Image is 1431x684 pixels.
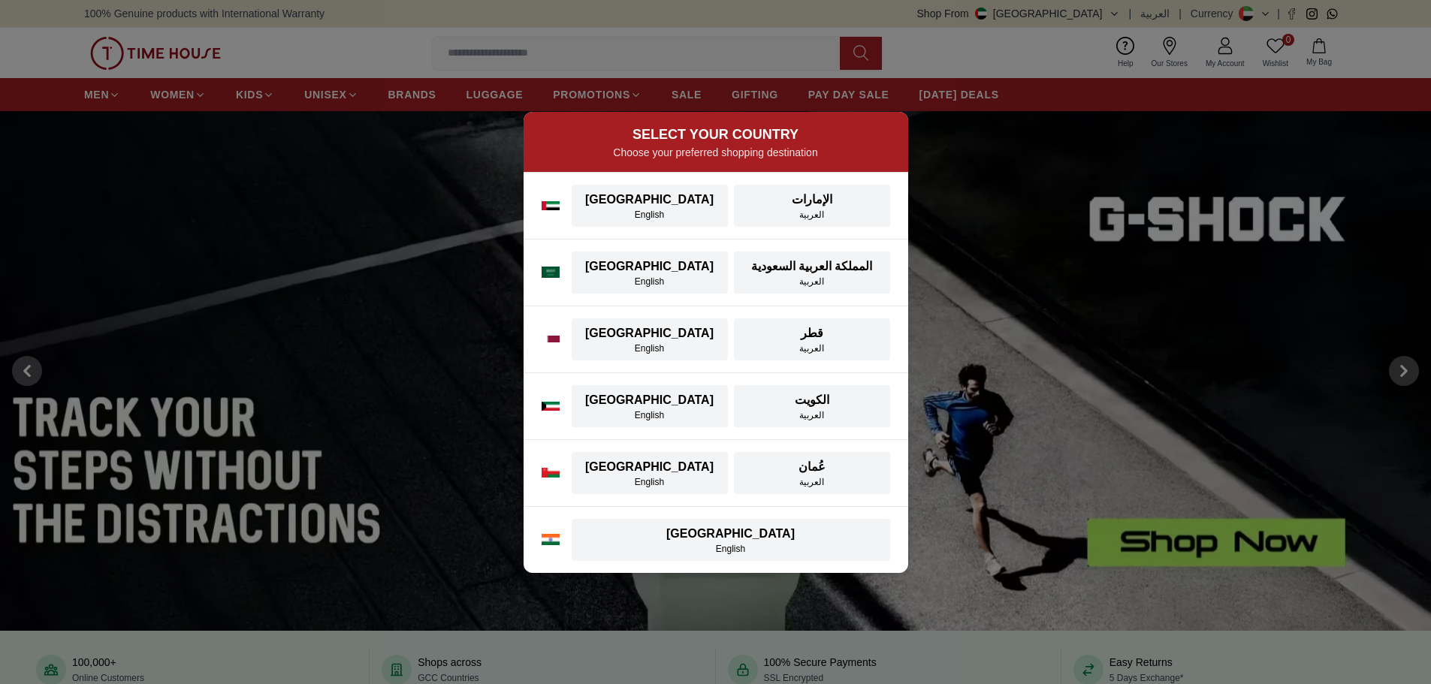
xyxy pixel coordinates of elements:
[581,476,719,488] div: English
[572,252,728,294] button: [GEOGRAPHIC_DATA]English
[734,385,890,427] button: الكويتالعربية
[743,342,881,354] div: العربية
[581,543,881,555] div: English
[572,185,728,227] button: [GEOGRAPHIC_DATA]English
[581,409,719,421] div: English
[743,409,881,421] div: العربية
[542,336,560,343] img: Qatar flag
[542,468,560,478] img: Oman flag
[734,452,890,494] button: عُمانالعربية
[581,458,719,476] div: [GEOGRAPHIC_DATA]
[581,191,719,209] div: [GEOGRAPHIC_DATA]
[572,519,890,561] button: [GEOGRAPHIC_DATA]English
[542,145,890,160] p: Choose your preferred shopping destination
[581,209,719,221] div: English
[743,458,881,476] div: عُمان
[581,525,881,543] div: [GEOGRAPHIC_DATA]
[542,534,560,546] img: India flag
[542,124,890,145] h2: SELECT YOUR COUNTRY
[572,452,728,494] button: [GEOGRAPHIC_DATA]English
[734,318,890,360] button: قطرالعربية
[542,402,560,411] img: Kuwait flag
[581,258,719,276] div: [GEOGRAPHIC_DATA]
[734,252,890,294] button: المملكة العربية السعوديةالعربية
[734,185,890,227] button: الإماراتالعربية
[572,318,728,360] button: [GEOGRAPHIC_DATA]English
[581,391,719,409] div: [GEOGRAPHIC_DATA]
[542,267,560,279] img: Saudi Arabia flag
[542,201,560,210] img: UAE flag
[572,385,728,427] button: [GEOGRAPHIC_DATA]English
[743,258,881,276] div: المملكة العربية السعودية
[743,191,881,209] div: الإمارات
[743,476,881,488] div: العربية
[743,276,881,288] div: العربية
[581,342,719,354] div: English
[743,391,881,409] div: الكويت
[743,324,881,342] div: قطر
[581,324,719,342] div: [GEOGRAPHIC_DATA]
[581,276,719,288] div: English
[743,209,881,221] div: العربية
